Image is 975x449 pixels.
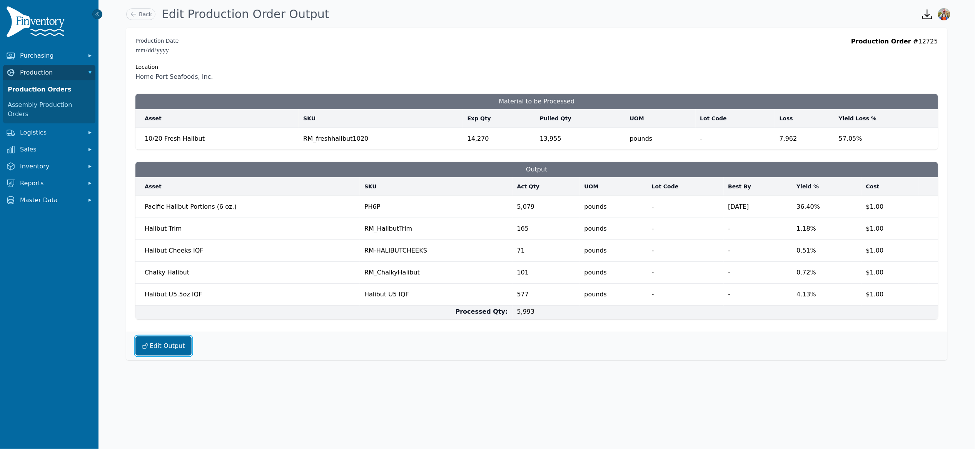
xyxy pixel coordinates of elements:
div: Location [135,63,213,71]
span: $1.00 [866,287,914,299]
th: Asset [135,177,360,196]
span: $1.00 [866,243,914,255]
th: Best By [724,177,792,196]
td: RM_HalibutTrim [360,218,513,240]
span: Halibut Cheeks IQF [145,243,355,255]
span: Purchasing [20,51,82,60]
span: 577 [517,285,575,299]
th: Yield Loss % [834,109,938,128]
button: Logistics [3,125,95,140]
th: Loss [775,109,834,128]
span: Sales [20,145,82,154]
span: - [652,198,719,211]
button: Production [3,65,95,80]
td: 36.40 [792,196,861,218]
span: % [810,225,816,232]
span: pounds [584,263,643,277]
td: RM-HALIBUTCHEEKS [360,240,513,262]
span: $1.00 [866,199,914,211]
span: - [652,220,719,233]
span: pounds [584,241,643,255]
a: Back [126,8,155,20]
td: 4.13 [792,284,861,306]
span: 71 [517,241,575,255]
span: 5,993 [517,308,535,315]
span: - [652,285,719,299]
h3: Output [135,162,938,177]
span: Halibut Trim [145,221,355,233]
span: % [814,203,820,210]
span: $1.00 [866,221,914,233]
div: 12725 [851,37,938,81]
span: [DATE] [728,198,788,211]
td: 0.51 [792,240,861,262]
span: Production Order # [851,38,918,45]
span: % [810,247,816,254]
span: pounds [584,198,643,211]
th: SKU [360,177,513,196]
button: Master Data [3,193,95,208]
span: % [810,291,816,298]
td: 7,962 [775,128,834,150]
span: 165 [517,220,575,233]
td: 0.72 [792,262,861,284]
td: 1.18 [792,218,861,240]
span: - [728,220,788,233]
span: - [652,241,719,255]
span: - [728,241,788,255]
button: Edit Output [135,336,192,356]
th: Act Qty [513,177,580,196]
th: Exp Qty [463,109,535,128]
h3: Material to be Processed [135,94,938,109]
button: Sales [3,142,95,157]
th: Asset [135,109,299,128]
button: Inventory [3,159,95,174]
td: PH6P [360,196,513,218]
th: SKU [299,109,463,128]
span: % [856,135,862,142]
span: pounds [584,285,643,299]
th: Lot Code [696,109,775,128]
span: % [810,269,816,276]
label: Production Date [135,37,179,45]
span: 101 [517,263,575,277]
span: Logistics [20,128,82,137]
span: - [728,263,788,277]
td: 14,270 [463,128,535,150]
th: Cost [861,177,918,196]
span: Pacific Halibut Portions (6 oz.) [145,199,355,211]
span: Inventory [20,162,82,171]
th: Lot Code [647,177,723,196]
span: Production [20,68,82,77]
button: Purchasing [3,48,95,63]
td: RM_ChalkyHalibut [360,262,513,284]
h1: Edit Production Order Output [162,7,329,21]
span: $1.00 [866,265,914,277]
span: - [700,131,770,143]
span: 5,079 [517,198,575,211]
img: Sera Wheeler [938,8,950,20]
th: Pulled Qty [535,109,625,128]
a: Production Orders [5,82,94,97]
span: Reports [20,179,82,188]
span: pounds [584,220,643,233]
span: Master Data [20,196,82,205]
img: Finventory [6,6,68,40]
th: Yield % [792,177,861,196]
button: Reports [3,176,95,191]
th: UOM [580,177,648,196]
span: Chalky Halibut [145,265,355,277]
td: Halibut U5 IQF [360,284,513,306]
th: UOM [625,109,696,128]
span: - [728,285,788,299]
td: 57.05 [834,128,938,150]
span: Halibut U5.5oz IQF [145,287,355,299]
span: - [652,263,719,277]
span: 10/20 Fresh Halibut [145,135,205,142]
span: 13,955 [540,130,621,143]
span: pounds [630,130,691,143]
span: Home Port Seafoods, Inc. [135,72,213,81]
td: RM_freshhalibut1020 [299,128,463,150]
td: Processed Qty: [135,306,513,320]
a: Assembly Production Orders [5,97,94,122]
